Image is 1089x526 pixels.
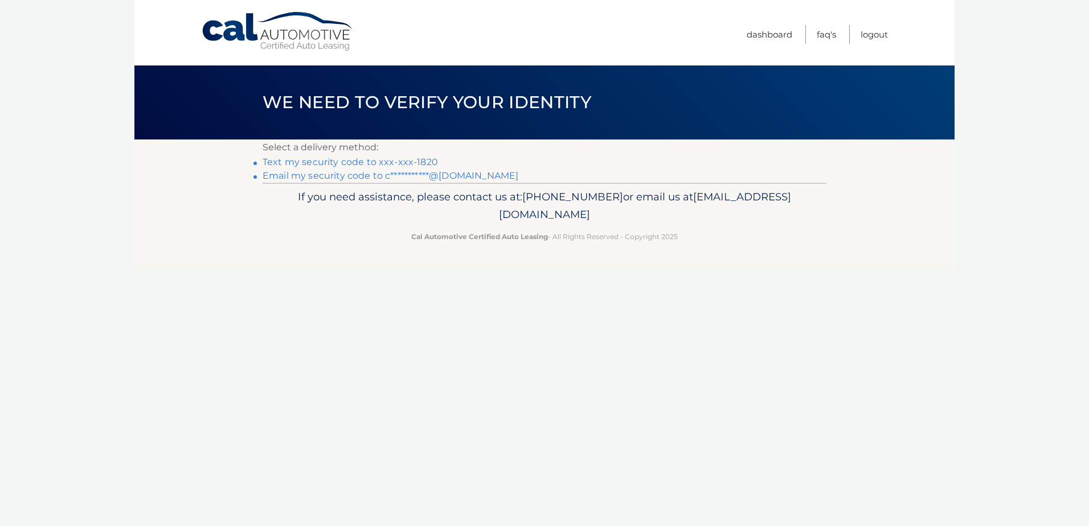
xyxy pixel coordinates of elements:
strong: Cal Automotive Certified Auto Leasing [411,232,548,241]
a: Text my security code to xxx-xxx-1820 [263,157,438,167]
span: [PHONE_NUMBER] [522,190,623,203]
span: We need to verify your identity [263,92,591,113]
a: Dashboard [747,25,792,44]
p: - All Rights Reserved - Copyright 2025 [270,231,819,243]
p: Select a delivery method: [263,139,826,155]
p: If you need assistance, please contact us at: or email us at [270,188,819,224]
a: Logout [861,25,888,44]
a: Cal Automotive [201,11,355,52]
a: FAQ's [817,25,836,44]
